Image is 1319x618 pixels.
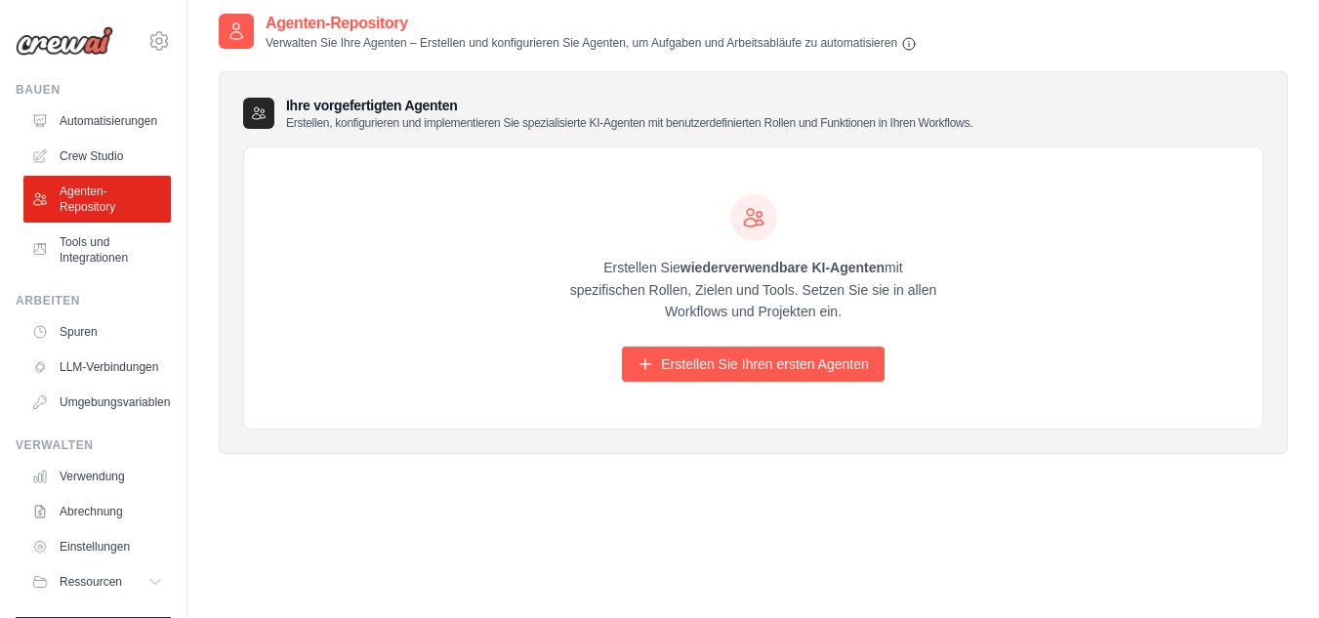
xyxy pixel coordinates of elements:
font: Agenten-Repository [266,15,408,31]
img: Logo [16,26,113,56]
font: Abrechnung [60,505,123,518]
a: Verwendung [23,461,171,492]
font: mit spezifischen Rollen, Zielen und Tools. Setzen Sie sie in allen Workflows und Projekten ein. [570,260,937,320]
a: Tools und Integrationen [23,227,171,273]
font: Ihre vorgefertigten Agenten [286,98,458,113]
font: Agenten-Repository [60,185,115,214]
a: Spuren [23,316,171,348]
font: Erstellen, konfigurieren und implementieren Sie spezialisierte KI-Agenten mit benutzerdefinierten... [286,116,972,130]
a: Crew Studio [23,141,171,172]
a: Agenten-Repository [23,176,171,223]
font: wiederverwendbare KI-Agenten [680,260,885,275]
a: Erstellen Sie Ihren ersten Agenten [622,347,884,382]
a: Abrechnung [23,496,171,527]
font: Bauen [16,83,61,97]
font: Spuren [60,325,98,339]
font: Verwalten [16,438,94,452]
a: Einstellungen [23,531,171,562]
a: LLM-Verbindungen [23,351,171,383]
font: Ressourcen [60,575,122,589]
font: Einstellungen [60,540,130,554]
font: Erstellen Sie Ihren ersten Agenten [661,356,868,372]
a: Umgebungsvariablen [23,387,171,418]
button: Ressourcen [23,566,171,597]
font: Tools und Integrationen [60,235,128,265]
font: Arbeiten [16,294,80,308]
a: Automatisierungen [23,105,171,137]
font: Automatisierungen [60,114,157,128]
font: Verwalten Sie Ihre Agenten – Erstellen und konfigurieren Sie Agenten, um Aufgaben und Arbeitsablä... [266,36,897,50]
font: Crew Studio [60,149,123,163]
font: LLM-Verbindungen [60,360,158,374]
font: Umgebungsvariablen [60,395,170,409]
font: Erstellen Sie [603,260,680,275]
font: Verwendung [60,470,125,483]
